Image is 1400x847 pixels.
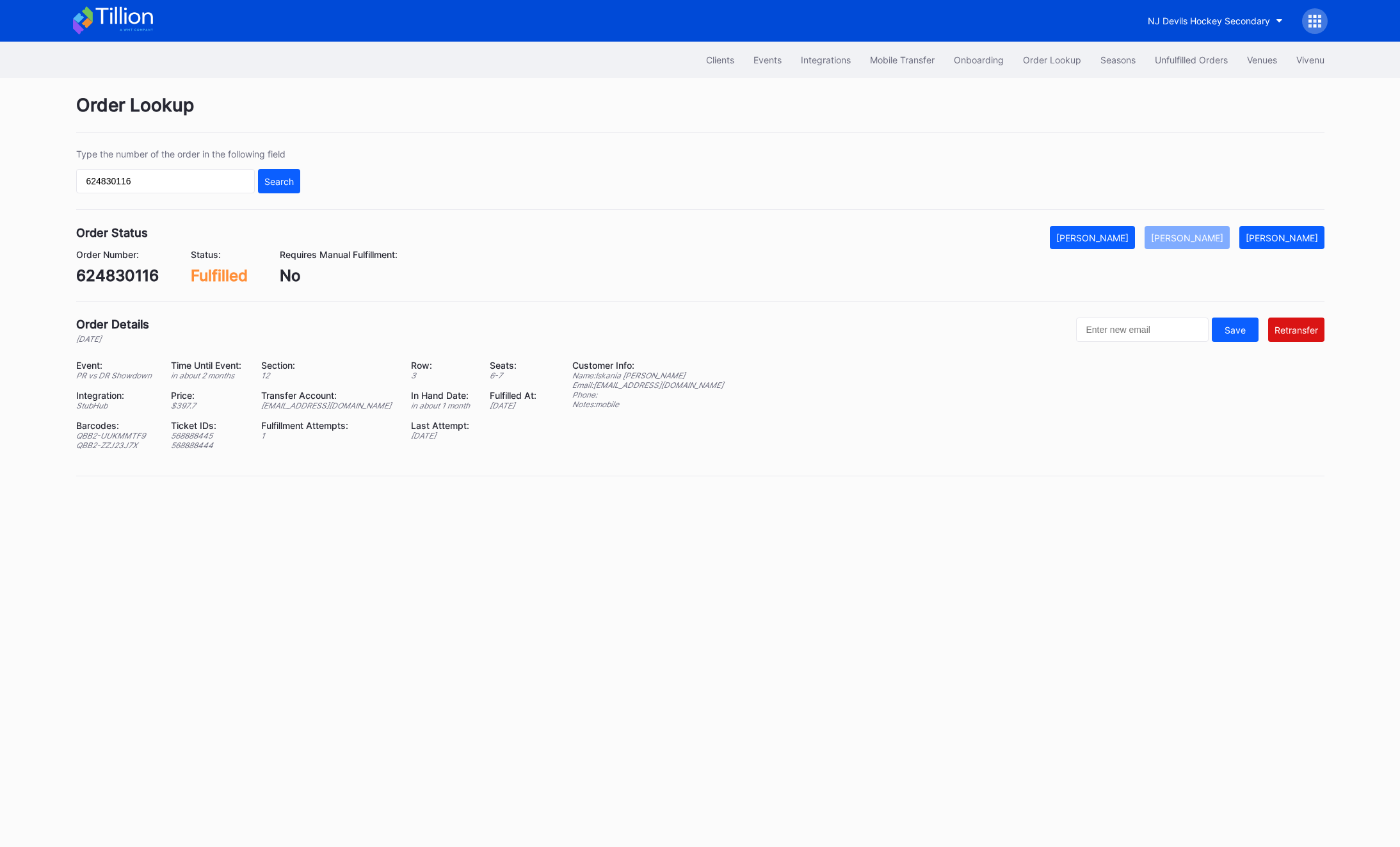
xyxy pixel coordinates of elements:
[753,54,782,65] div: Events
[76,401,156,410] div: StubHub
[1091,48,1145,72] button: Seasons
[411,431,474,440] div: [DATE]
[76,318,149,331] div: Order Details
[171,401,245,410] div: $ 397.7
[1145,226,1230,249] button: [PERSON_NAME]
[261,360,395,371] div: Section:
[411,420,474,431] div: Last Attempt:
[1023,54,1081,65] div: Order Lookup
[76,431,156,440] div: QBB2-UUKMMTF9
[1268,318,1324,342] button: Retransfer
[171,431,245,440] div: 568888445
[1151,232,1223,243] div: [PERSON_NAME]
[954,54,1004,65] div: Onboarding
[171,440,245,450] div: 568888444
[76,226,148,239] div: Order Status
[261,390,395,401] div: Transfer Account:
[490,401,540,410] div: [DATE]
[572,399,723,409] div: Notes: mobile
[860,48,944,72] button: Mobile Transfer
[801,54,851,65] div: Integrations
[171,390,245,401] div: Price:
[572,380,723,390] div: Email: [EMAIL_ADDRESS][DOMAIN_NAME]
[1148,15,1270,26] div: NJ Devils Hockey Secondary
[171,420,245,431] div: Ticket IDs:
[1212,318,1259,342] button: Save
[1225,325,1246,335] div: Save
[261,401,395,410] div: [EMAIL_ADDRESS][DOMAIN_NAME]
[76,334,149,344] div: [DATE]
[261,371,395,380] div: 12
[1239,226,1324,249] button: [PERSON_NAME]
[264,176,294,187] div: Search
[1138,9,1292,33] button: NJ Devils Hockey Secondary
[411,371,474,380] div: 3
[1296,54,1324,65] div: Vivenu
[261,420,395,431] div: Fulfillment Attempts:
[411,390,474,401] div: In Hand Date:
[171,360,245,371] div: Time Until Event:
[1275,325,1318,335] div: Retransfer
[280,266,398,285] div: No
[1247,54,1277,65] div: Venues
[944,48,1013,72] button: Onboarding
[870,54,935,65] div: Mobile Transfer
[572,371,723,380] div: Name: Iskania [PERSON_NAME]
[411,360,474,371] div: Row:
[258,169,300,193] button: Search
[76,420,156,431] div: Barcodes:
[1013,48,1091,72] button: Order Lookup
[76,149,300,159] div: Type the number of the order in the following field
[791,48,860,72] button: Integrations
[572,360,723,371] div: Customer Info:
[1155,54,1228,65] div: Unfulfilled Orders
[76,390,156,401] div: Integration:
[1145,48,1237,72] button: Unfulfilled Orders
[1076,318,1209,342] input: Enter new email
[191,249,248,260] div: Status:
[76,371,156,380] div: PR vs DR Showdown
[76,440,156,450] div: QBB2-ZZJ23J7X
[76,94,1324,133] div: Order Lookup
[171,371,245,380] div: in about 2 months
[696,48,744,72] button: Clients
[706,54,734,65] div: Clients
[490,371,540,380] div: 6 - 7
[1246,232,1318,243] div: [PERSON_NAME]
[191,266,248,285] div: Fulfilled
[1287,48,1334,72] button: Vivenu
[1100,54,1136,65] div: Seasons
[76,169,255,193] input: GT59662
[1237,48,1287,72] button: Venues
[1050,226,1135,249] button: [PERSON_NAME]
[76,266,159,285] div: 624830116
[490,360,540,371] div: Seats:
[744,48,791,72] button: Events
[572,390,723,399] div: Phone:
[1056,232,1129,243] div: [PERSON_NAME]
[490,390,540,401] div: Fulfilled At:
[76,360,156,371] div: Event:
[261,431,395,440] div: 1
[76,249,159,260] div: Order Number:
[280,249,398,260] div: Requires Manual Fulfillment:
[411,401,474,410] div: in about 1 month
